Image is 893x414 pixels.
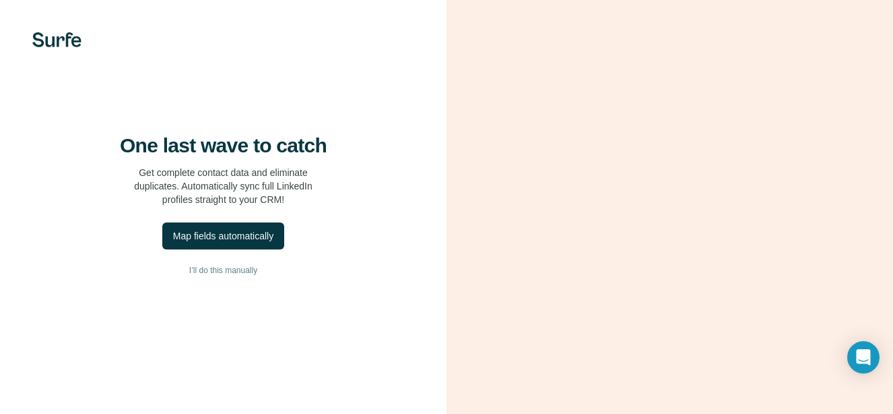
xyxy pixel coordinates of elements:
button: Map fields automatically [162,223,284,249]
div: Open Intercom Messenger [847,341,880,374]
button: I’ll do this manually [27,260,420,280]
span: I’ll do this manually [189,264,257,276]
img: Surfe's logo [32,32,81,47]
div: Map fields automatically [173,229,273,243]
h4: One last wave to catch [120,134,327,158]
p: Get complete contact data and eliminate duplicates. Automatically sync full LinkedIn profiles str... [134,166,312,206]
